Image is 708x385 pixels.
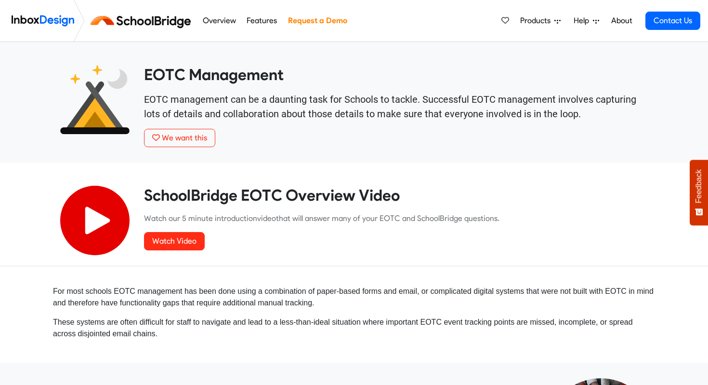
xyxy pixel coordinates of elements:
a: Help [570,11,603,30]
p: These systems are often difficult for staff to navigate and lead to a less-than-ideal situation w... [53,316,655,340]
a: Watch Video [144,232,205,250]
span: We want this [162,133,207,142]
a: Overview [200,11,238,30]
p: EOTC management can be a daunting task for Schools to tackle. Successful EOTC management involves... [144,92,648,121]
p: For most schools EOTC management has been done using a combination of paper-based forms and email... [53,286,655,309]
a: Products [516,11,564,30]
button: Feedback - Show survey [690,160,708,225]
a: Features [244,11,280,30]
span: Feedback [695,169,703,203]
a: Contact Us [645,12,700,30]
a: Request a Demo [285,11,350,30]
heading: EOTC Management [144,65,648,84]
button: We want this [144,129,215,147]
p: Watch our 5 minute introduction that will answer many of your EOTC and SchoolBridge questions. [144,213,648,224]
heading: SchoolBridge EOTC Overview Video [144,186,648,205]
a: About [608,11,635,30]
img: 2022_01_25_icon_eonz.svg [60,65,130,135]
a: video [257,214,276,223]
span: Help [574,15,593,27]
img: 2022_07_11_icon_video_playback.svg [60,186,130,255]
img: schoolbridge logo [89,9,197,32]
span: Products [520,15,554,27]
